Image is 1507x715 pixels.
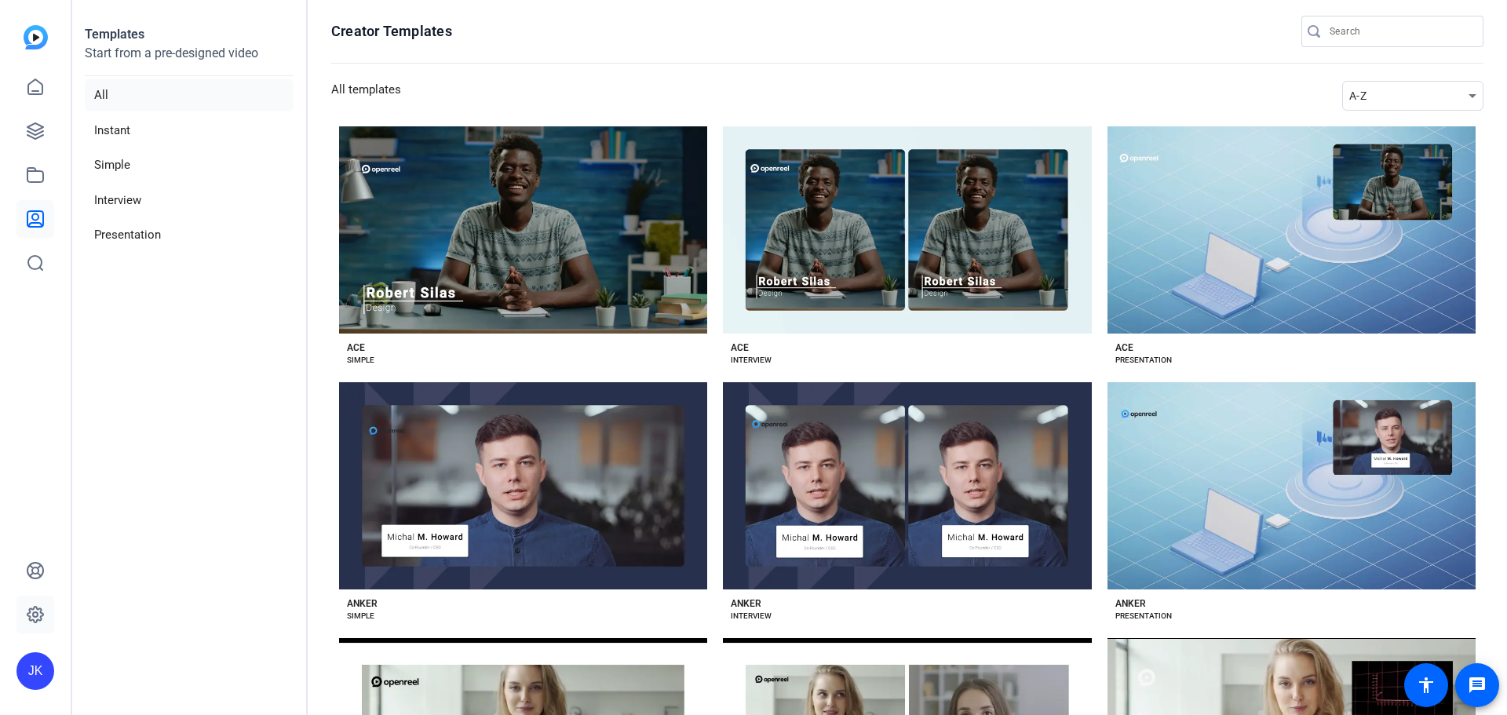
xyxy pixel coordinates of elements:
[339,382,707,589] button: Template image
[1115,610,1172,622] div: PRESENTATION
[1115,354,1172,367] div: PRESENTATION
[85,27,144,42] strong: Templates
[1115,341,1133,354] div: ACE
[1107,382,1476,589] button: Template image
[1107,126,1476,334] button: Template image
[339,126,707,334] button: Template image
[85,115,294,147] li: Instant
[85,79,294,111] li: All
[24,25,48,49] img: blue-gradient.svg
[1115,597,1146,610] div: ANKER
[85,184,294,217] li: Interview
[731,341,749,354] div: ACE
[1417,676,1436,695] mat-icon: accessibility
[16,652,54,690] div: JK
[1349,89,1367,102] span: A-Z
[347,341,365,354] div: ACE
[1468,676,1487,695] mat-icon: message
[347,610,374,622] div: SIMPLE
[331,81,401,111] h3: All templates
[723,382,1091,589] button: Template image
[731,354,772,367] div: INTERVIEW
[731,610,772,622] div: INTERVIEW
[85,44,294,76] p: Start from a pre-designed video
[85,219,294,251] li: Presentation
[331,22,452,41] h1: Creator Templates
[347,354,374,367] div: SIMPLE
[1330,22,1471,41] input: Search
[347,597,378,610] div: ANKER
[723,126,1091,334] button: Template image
[85,149,294,181] li: Simple
[731,597,761,610] div: ANKER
